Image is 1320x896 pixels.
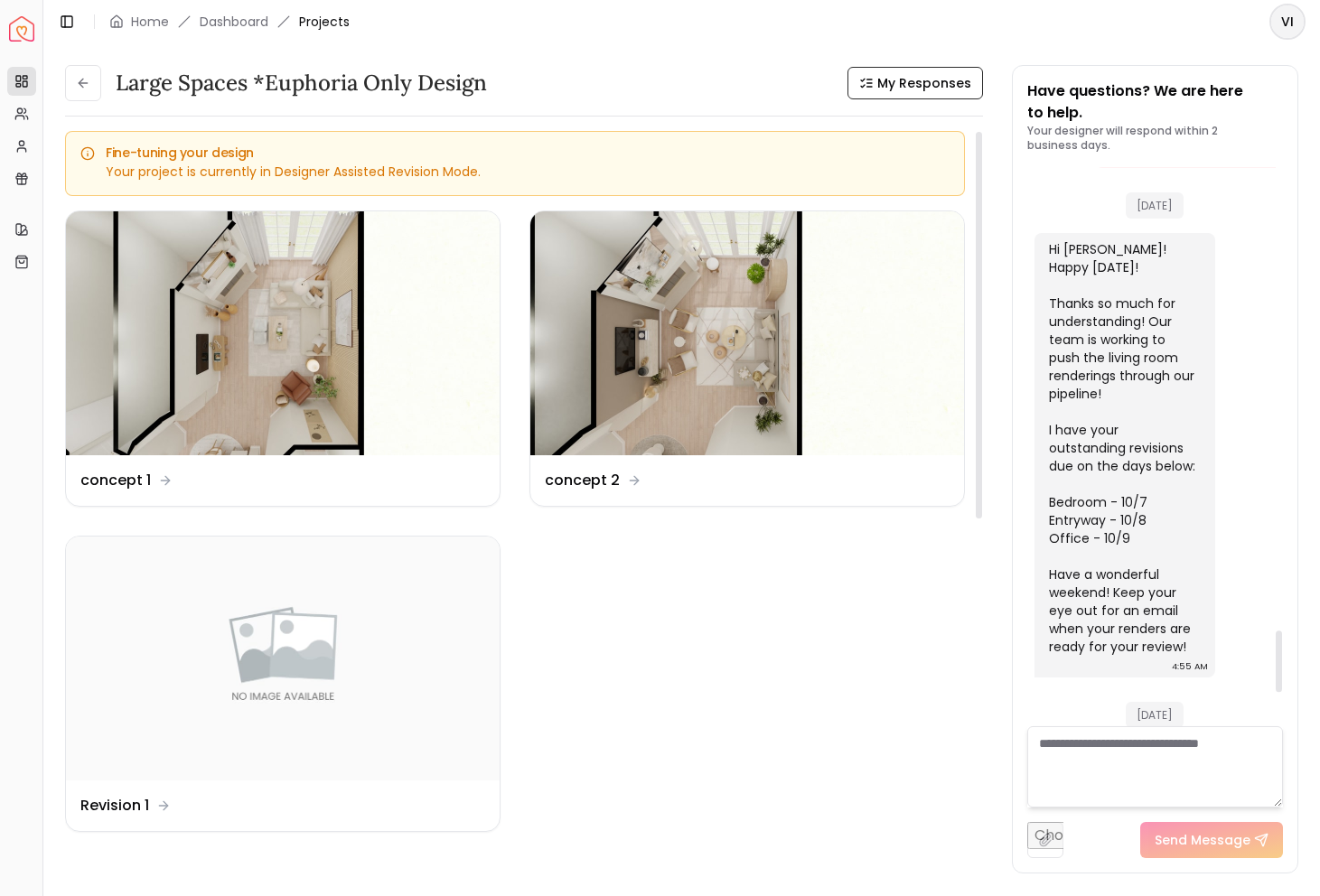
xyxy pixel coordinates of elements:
a: Home [131,13,169,31]
dd: concept 1 [80,470,151,491]
p: Have questions? We are here to help. [1027,80,1283,124]
span: Projects [299,13,350,31]
dd: Revision 1 [80,795,149,817]
h5: Fine-tuning your design [80,146,950,159]
span: VI [1271,5,1304,38]
button: My Responses [847,67,983,99]
div: Hi [PERSON_NAME]! Happy [DATE]! Thanks so much for understanding! Our team is working to push the... [1049,240,1197,656]
img: Spacejoy Logo [9,16,34,42]
a: Spacejoy [9,16,34,42]
span: [DATE] [1126,702,1184,728]
dd: concept 2 [545,470,620,491]
img: concept 1 [66,211,500,455]
a: concept 2concept 2 [529,210,965,507]
h3: Large Spaces *Euphoria Only design [116,69,487,98]
img: Revision 1 [66,537,500,780]
span: My Responses [877,74,971,92]
div: 4:55 AM [1172,658,1208,676]
img: concept 2 [530,211,964,455]
a: Dashboard [200,13,268,31]
a: concept 1concept 1 [65,210,501,507]
p: Your designer will respond within 2 business days. [1027,124,1283,153]
span: [DATE] [1126,192,1184,219]
button: VI [1269,4,1306,40]
nav: breadcrumb [109,13,350,31]
div: Your project is currently in Designer Assisted Revision Mode. [80,163,950,181]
